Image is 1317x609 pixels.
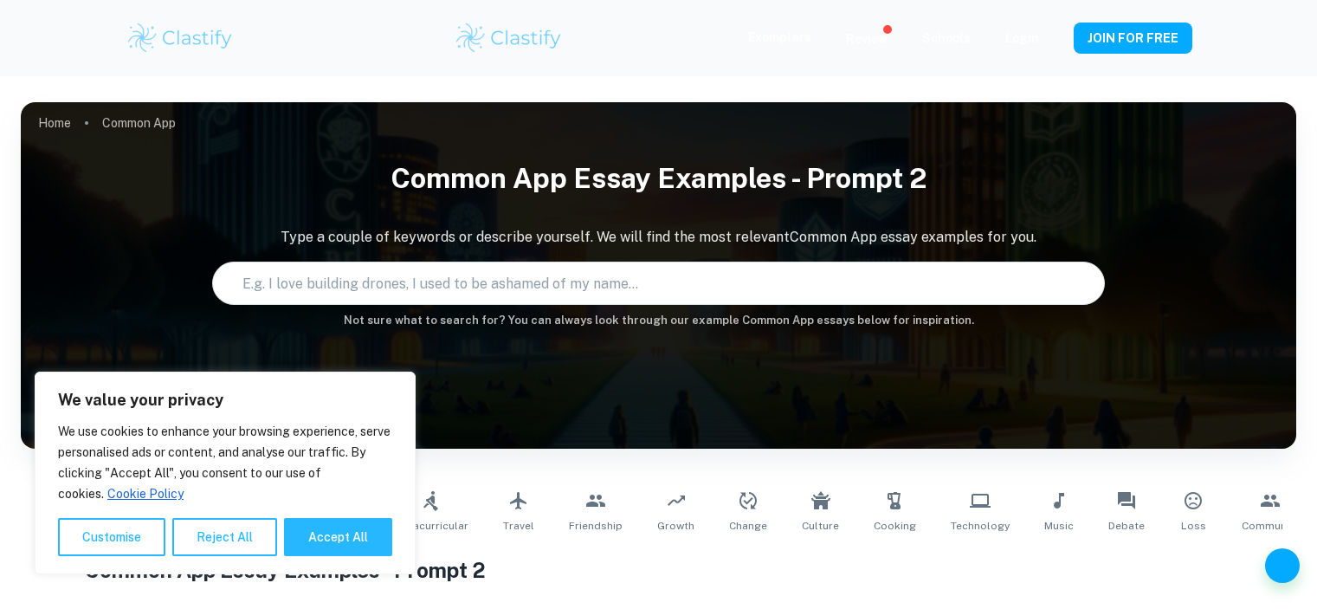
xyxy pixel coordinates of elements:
[802,518,839,534] span: Culture
[21,227,1296,248] p: Type a couple of keywords or describe yourself. We will find the most relevant Common App essay e...
[21,312,1296,329] h6: Not sure what to search for? You can always look through our example Common App essays below for ...
[172,518,277,556] button: Reject All
[58,390,392,411] p: We value your privacy
[38,111,71,135] a: Home
[213,259,1071,308] input: E.g. I love building drones, I used to be ashamed of my name...
[454,21,564,55] img: Clastify logo
[748,28,811,47] p: Exemplars
[35,372,416,574] div: We value your privacy
[102,113,176,133] p: Common App
[284,518,392,556] button: Accept All
[874,518,916,534] span: Cooking
[922,31,971,45] a: Schools
[126,21,236,55] img: Clastify logo
[392,518,468,534] span: Extracurricular
[1108,518,1145,534] span: Debate
[58,421,392,504] p: We use cookies to enhance your browsing experience, serve personalised ads or content, and analys...
[58,518,165,556] button: Customise
[107,486,184,502] a: Cookie Policy
[85,554,1233,586] h1: Common App Essay Examples - Prompt 2
[1242,518,1299,534] span: Community
[729,518,767,534] span: Change
[1181,518,1206,534] span: Loss
[503,518,534,534] span: Travel
[846,29,888,49] p: Review
[1044,518,1074,534] span: Music
[1078,276,1092,290] button: Search
[569,518,623,534] span: Friendship
[951,518,1010,534] span: Technology
[1074,23,1192,54] button: JOIN FOR FREE
[21,151,1296,206] h1: Common App Essay Examples - Prompt 2
[1005,31,1039,45] a: Login
[1265,548,1300,583] button: Help and Feedback
[657,518,694,534] span: Growth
